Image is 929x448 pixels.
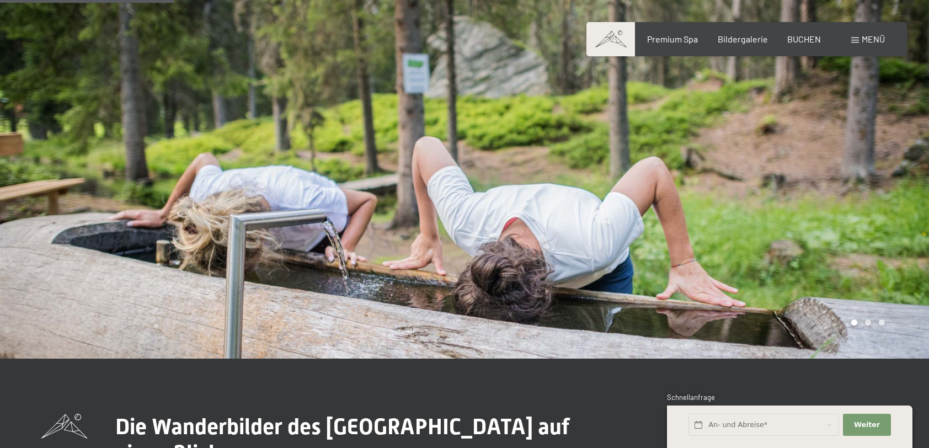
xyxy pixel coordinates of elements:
div: Carousel Page 3 [879,319,885,326]
span: Schnellanfrage [667,393,715,402]
a: BUCHEN [787,34,821,44]
span: Weiter [854,420,880,430]
a: Premium Spa [647,34,698,44]
div: Carousel Page 2 [865,319,871,326]
button: Weiter [843,414,890,436]
div: Carousel Page 1 (Current Slide) [851,319,857,326]
div: Carousel Pagination [847,319,885,326]
span: Menü [862,34,885,44]
a: Bildergalerie [718,34,768,44]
